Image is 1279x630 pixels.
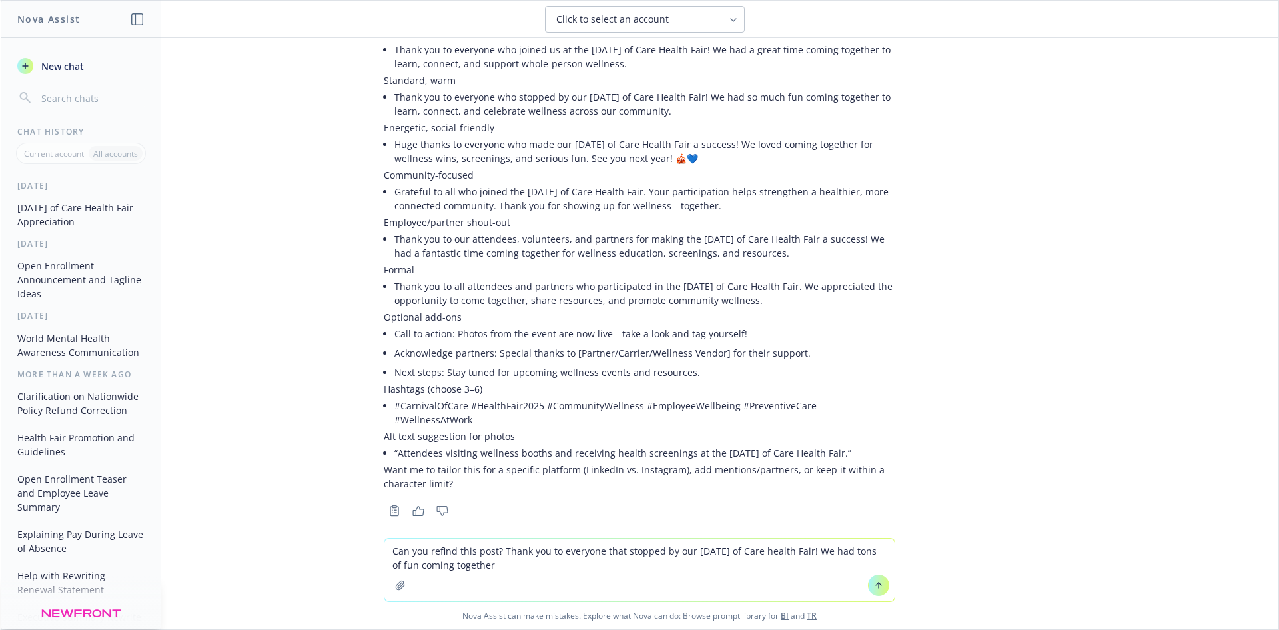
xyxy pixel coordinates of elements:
input: Search chats [39,89,145,107]
p: All accounts [93,148,138,159]
button: Help with Rewriting Renewal Statement [12,565,150,601]
div: [DATE] [1,310,161,321]
li: Next steps: Stay tuned for upcoming wellness events and resources. [394,363,895,382]
textarea: Can you refind this post? Thank you to everyone that stopped by our [DATE] of Care health Fair! W... [384,539,895,601]
p: Standard, warm [384,73,895,87]
button: Explaining Pay During Leave of Absence [12,523,150,559]
li: Thank you to all attendees and partners who participated in the [DATE] of Care Health Fair. We ap... [394,277,895,310]
button: New chat [12,54,150,78]
button: Open Enrollment Announcement and Tagline Ideas [12,255,150,305]
p: Optional add-ons [384,310,895,324]
li: Huge thanks to everyone who made our [DATE] of Care Health Fair a success! We loved coming togeth... [394,135,895,168]
button: Thumbs down [432,501,453,520]
span: Click to select an account [556,13,669,26]
p: Energetic, social-friendly [384,121,895,135]
button: Clarification on Nationwide Policy Refund Correction [12,385,150,421]
button: Click to select an account [545,6,745,33]
li: Acknowledge partners: Special thanks to [Partner/Carrier/Wellness Vendor] for their support. [394,343,895,363]
span: Nova Assist can make mistakes. Explore what Nova can do: Browse prompt library for and [6,602,1273,629]
li: Thank you to everyone who joined us at the [DATE] of Care Health Fair! We had a great time coming... [394,40,895,73]
div: More than a week ago [1,369,161,380]
span: New chat [39,59,84,73]
li: Thank you to everyone who stopped by our [DATE] of Care Health Fair! We had so much fun coming to... [394,87,895,121]
p: Want me to tailor this for a specific platform (LinkedIn vs. Instagram), add mentions/partners, o... [384,463,895,491]
div: [DATE] [1,180,161,191]
a: TR [807,610,817,621]
li: #CarnivalOfCare #HealthFair2025 #CommunityWellness #EmployeeWellbeing #PreventiveCare #WellnessAt... [394,396,895,429]
a: BI [781,610,789,621]
div: [DATE] [1,238,161,249]
p: Alt text suggestion for photos [384,429,895,443]
li: Call to action: Photos from the event are now live—take a look and tag yourself! [394,324,895,343]
svg: Copy to clipboard [388,505,400,517]
h1: Nova Assist [17,12,80,26]
p: Community-focused [384,168,895,182]
p: Hashtags (choose 3–6) [384,382,895,396]
button: World Mental Health Awareness Communication [12,327,150,363]
p: Employee/partner shout-out [384,215,895,229]
button: [DATE] of Care Health Fair Appreciation [12,197,150,233]
button: Open Enrollment Teaser and Employee Leave Summary [12,468,150,518]
p: Current account [24,148,84,159]
div: Chat History [1,126,161,137]
li: Grateful to all who joined the [DATE] of Care Health Fair. Your participation helps strengthen a ... [394,182,895,215]
li: “Attendees visiting wellness booths and receiving health screenings at the [DATE] of Care Health ... [394,443,895,463]
li: Thank you to our attendees, volunteers, and partners for making the [DATE] of Care Health Fair a ... [394,229,895,263]
button: Health Fair Promotion and Guidelines [12,427,150,463]
p: Formal [384,263,895,277]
